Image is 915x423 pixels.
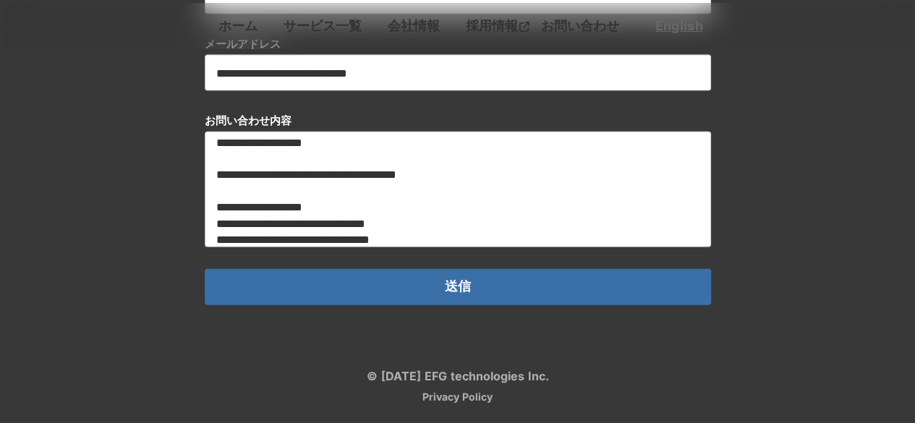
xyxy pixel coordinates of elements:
[460,14,535,38] a: 採用情報
[655,17,702,35] a: English
[382,14,446,38] a: 会社情報
[367,370,549,382] p: © [DATE] EFG technologies Inc.
[278,14,367,38] a: サービス一覧
[205,269,711,305] button: 送信
[422,392,493,402] a: Privacy Policy
[460,14,519,38] p: 採用情報
[535,14,625,38] a: お問い合わせ
[445,280,471,294] p: 送信
[213,14,263,38] a: ホーム
[205,113,291,128] p: お問い合わせ内容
